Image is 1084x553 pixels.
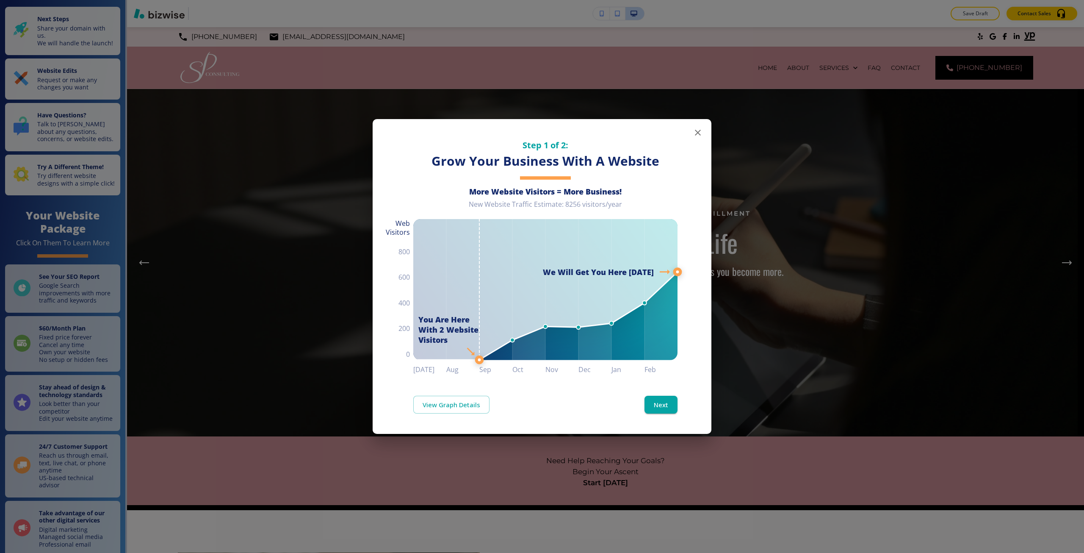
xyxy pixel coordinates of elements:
[611,364,644,375] h6: Jan
[644,396,677,414] button: Next
[479,364,512,375] h6: Sep
[413,200,677,216] div: New Website Traffic Estimate: 8256 visitors/year
[413,153,677,170] h3: Grow Your Business With A Website
[413,186,677,197] h6: More Website Visitors = More Business!
[413,396,489,414] a: View Graph Details
[644,364,677,375] h6: Feb
[446,364,479,375] h6: Aug
[413,364,446,375] h6: [DATE]
[545,364,578,375] h6: Nov
[413,139,677,151] h5: Step 1 of 2:
[512,364,545,375] h6: Oct
[578,364,611,375] h6: Dec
